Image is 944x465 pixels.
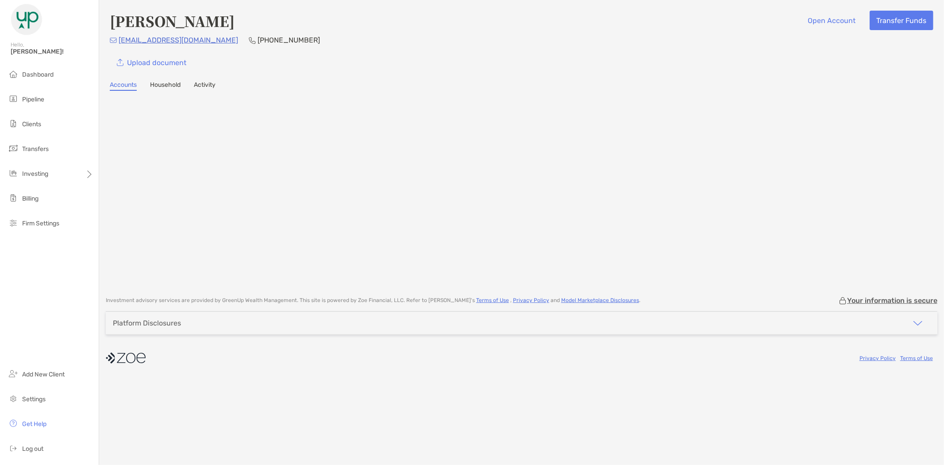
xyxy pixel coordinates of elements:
[194,81,216,91] a: Activity
[119,35,238,46] p: [EMAIL_ADDRESS][DOMAIN_NAME]
[22,170,48,178] span: Investing
[8,418,19,429] img: get-help icon
[900,355,933,361] a: Terms of Use
[113,319,181,327] div: Platform Disclosures
[561,297,639,303] a: Model Marketplace Disclosures
[22,120,41,128] span: Clients
[8,443,19,453] img: logout icon
[117,59,123,66] img: button icon
[513,297,549,303] a: Privacy Policy
[110,53,193,72] a: Upload document
[8,393,19,404] img: settings icon
[8,217,19,228] img: firm-settings icon
[22,96,44,103] span: Pipeline
[11,48,93,55] span: [PERSON_NAME]!
[110,38,117,43] img: Email Icon
[870,11,933,30] button: Transfer Funds
[22,420,46,428] span: Get Help
[22,395,46,403] span: Settings
[150,81,181,91] a: Household
[22,195,39,202] span: Billing
[8,368,19,379] img: add_new_client icon
[8,193,19,203] img: billing icon
[847,296,937,305] p: Your information is secure
[258,35,320,46] p: [PHONE_NUMBER]
[8,93,19,104] img: pipeline icon
[22,71,54,78] span: Dashboard
[476,297,509,303] a: Terms of Use
[106,348,146,368] img: company logo
[249,37,256,44] img: Phone Icon
[8,143,19,154] img: transfers icon
[8,118,19,129] img: clients icon
[110,81,137,91] a: Accounts
[859,355,896,361] a: Privacy Policy
[22,145,49,153] span: Transfers
[106,297,640,304] p: Investment advisory services are provided by GreenUp Wealth Management . This site is powered by ...
[22,371,65,378] span: Add New Client
[11,4,42,35] img: Zoe Logo
[913,318,923,329] img: icon arrow
[801,11,863,30] button: Open Account
[22,220,59,227] span: Firm Settings
[8,69,19,79] img: dashboard icon
[8,168,19,178] img: investing icon
[110,11,235,31] h4: [PERSON_NAME]
[22,445,43,453] span: Log out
